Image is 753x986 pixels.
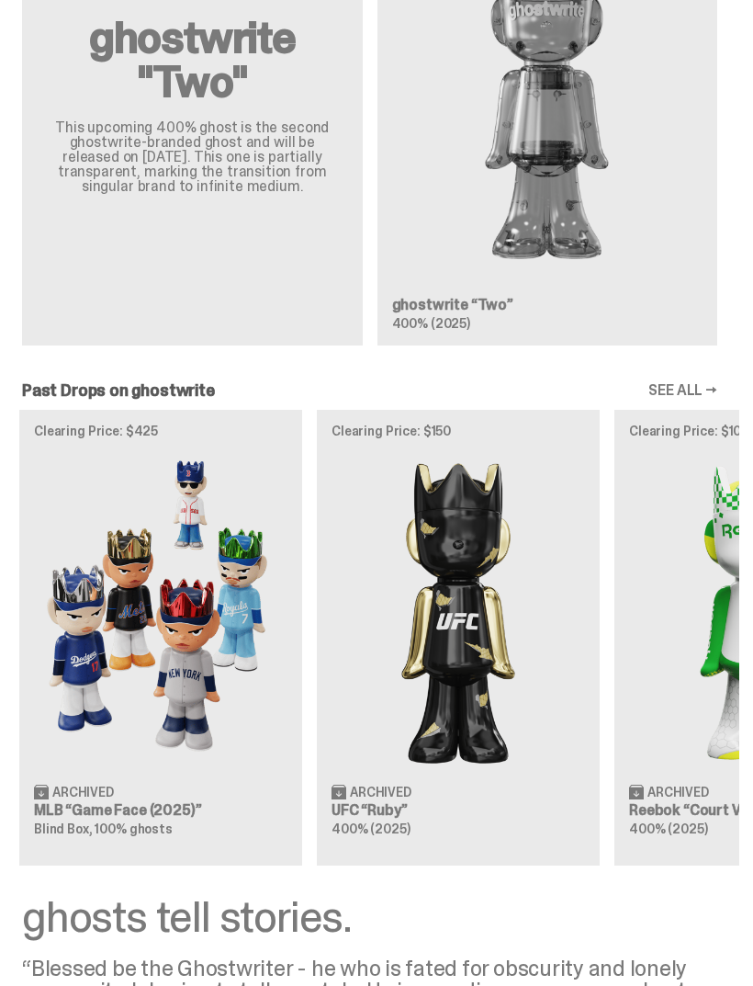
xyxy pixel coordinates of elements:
[332,821,410,837] span: 400% (2025)
[332,803,585,818] h3: UFC “Ruby”
[22,382,215,399] h2: Past Drops on ghostwrite
[19,410,302,866] a: Clearing Price: $425 Game Face (2025) Archived
[648,383,717,398] a: SEE ALL →
[332,425,585,437] p: Clearing Price: $150
[34,425,287,437] p: Clearing Price: $425
[350,786,411,799] span: Archived
[22,895,717,939] div: ghosts tell stories.
[34,803,287,818] h3: MLB “Game Face (2025)”
[44,16,341,104] h2: ghostwrite "Two"
[95,821,172,837] span: 100% ghosts
[392,298,703,312] h3: ghostwrite “Two”
[34,821,93,837] span: Blind Box,
[392,315,470,332] span: 400% (2025)
[317,410,600,866] a: Clearing Price: $150 Ruby Archived
[52,786,114,799] span: Archived
[332,452,585,769] img: Ruby
[34,452,287,769] img: Game Face (2025)
[647,786,709,799] span: Archived
[44,120,341,194] p: This upcoming 400% ghost is the second ghostwrite-branded ghost and will be released on [DATE]. T...
[629,821,707,837] span: 400% (2025)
